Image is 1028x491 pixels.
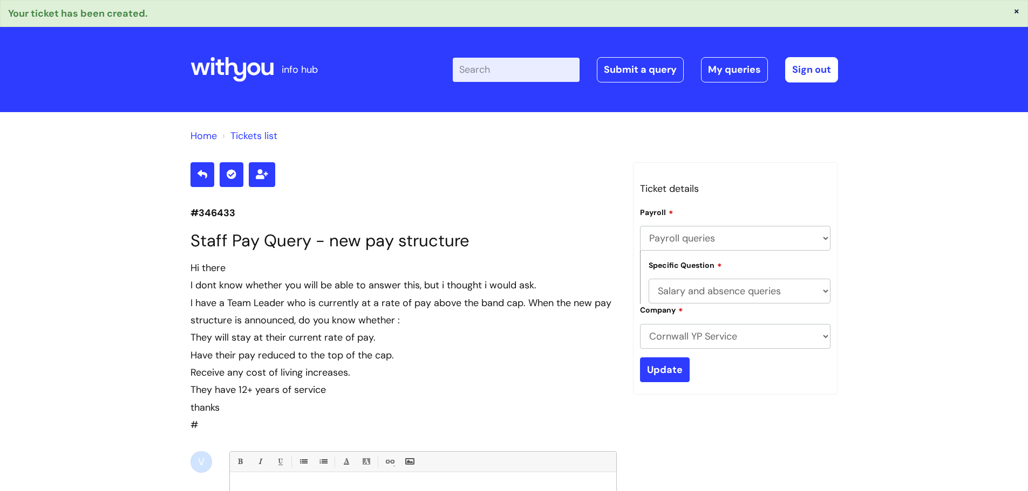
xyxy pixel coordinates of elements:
label: Company [640,304,683,315]
label: Specific Question [649,259,722,270]
div: They have 12+ years of service [190,381,617,398]
h1: Staff Pay Query - new pay structure [190,231,617,251]
a: Submit a query [597,57,684,82]
a: My queries [701,57,768,82]
a: Home [190,129,217,142]
a: Sign out [785,57,838,82]
input: Update [640,357,690,382]
h3: Ticket details [640,180,831,197]
div: | - [453,57,838,82]
a: • Unordered List (Ctrl-Shift-7) [296,455,310,468]
div: # [190,259,617,434]
div: They will stay at their current rate of pay. [190,329,617,346]
button: × [1013,6,1020,16]
a: Back Color [359,455,373,468]
div: Have their pay reduced to the top of the cap. [190,347,617,364]
div: I have a Team Leader who is currently at a rate of pay above the band cap. When the new pay struc... [190,294,617,329]
a: Font Color [339,455,353,468]
a: Tickets list [230,129,277,142]
li: Solution home [190,127,217,144]
a: Underline(Ctrl-U) [273,455,287,468]
input: Search [453,58,580,81]
div: V [190,451,212,473]
a: Bold (Ctrl-B) [233,455,247,468]
a: Link [383,455,396,468]
a: Insert Image... [403,455,416,468]
a: Italic (Ctrl-I) [253,455,267,468]
div: thanks [190,399,617,416]
div: Receive any cost of living increases. [190,364,617,381]
li: Tickets list [220,127,277,144]
div: Hi there [190,259,617,276]
label: Payroll [640,206,673,217]
a: 1. Ordered List (Ctrl-Shift-8) [316,455,330,468]
p: info hub [282,61,318,78]
div: I dont know whether you will be able to answer this, but i thought i would ask. [190,276,617,294]
p: #346433 [190,204,617,222]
